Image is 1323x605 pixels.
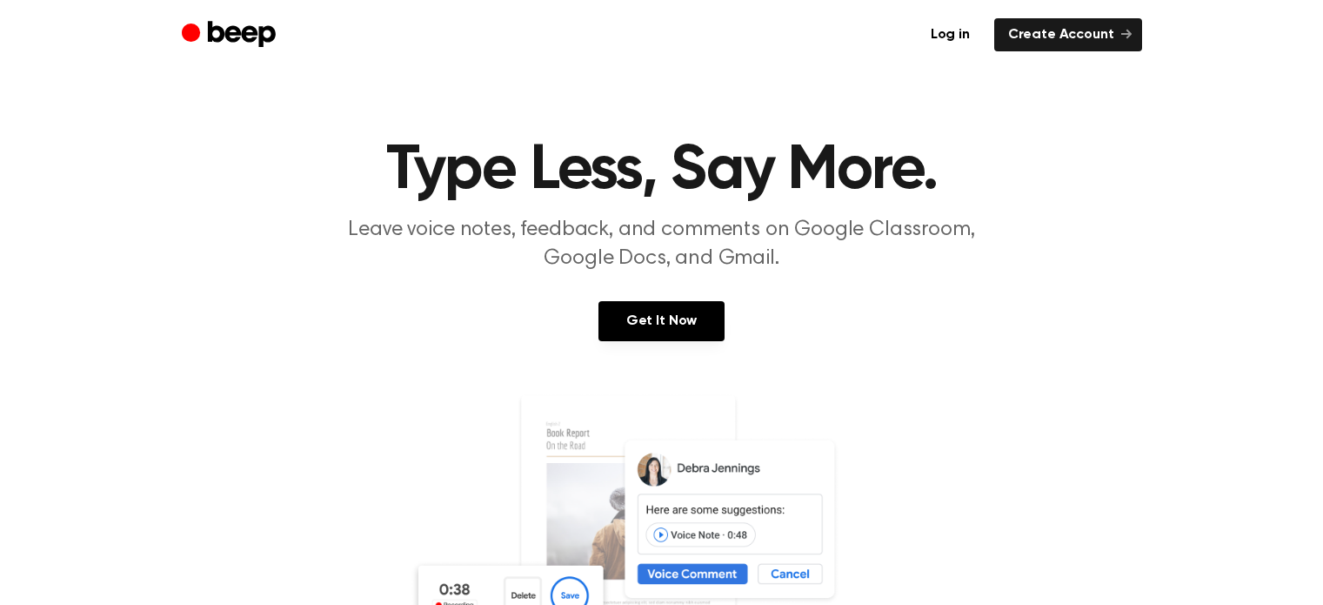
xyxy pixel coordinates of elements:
[994,18,1142,51] a: Create Account
[217,139,1107,202] h1: Type Less, Say More.
[182,18,280,52] a: Beep
[598,301,725,341] a: Get It Now
[328,216,996,273] p: Leave voice notes, feedback, and comments on Google Classroom, Google Docs, and Gmail.
[917,18,984,51] a: Log in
